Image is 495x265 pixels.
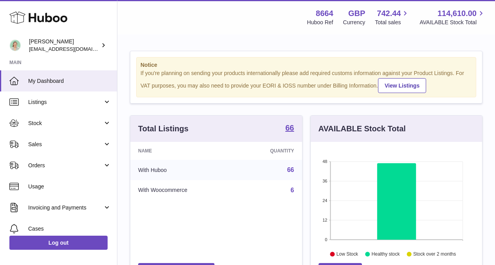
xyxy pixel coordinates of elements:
div: If you're planning on sending your products internationally please add required customs informati... [140,70,472,93]
text: 12 [322,218,327,222]
a: 6 [291,187,294,193]
a: 66 [287,167,294,173]
span: AVAILABLE Stock Total [419,19,486,26]
span: Usage [28,183,111,190]
span: Cases [28,225,111,233]
strong: Notice [140,61,472,69]
text: Healthy stock [371,251,400,257]
h3: Total Listings [138,124,189,134]
img: hello@thefacialcuppingexpert.com [9,39,21,51]
span: Invoicing and Payments [28,204,103,211]
h3: AVAILABLE Stock Total [319,124,406,134]
th: Quantity [237,142,302,160]
text: 36 [322,179,327,183]
span: 742.44 [377,8,401,19]
strong: GBP [348,8,365,19]
span: My Dashboard [28,77,111,85]
span: Sales [28,141,103,148]
span: Stock [28,120,103,127]
td: With Woocommerce [130,180,237,201]
span: Orders [28,162,103,169]
text: 48 [322,159,327,164]
strong: 66 [285,124,294,132]
span: [EMAIL_ADDRESS][DOMAIN_NAME] [29,46,115,52]
a: 114,610.00 AVAILABLE Stock Total [419,8,486,26]
a: 742.44 Total sales [375,8,410,26]
a: View Listings [378,78,426,93]
div: Huboo Ref [307,19,333,26]
text: Stock over 2 months [413,251,456,257]
span: Listings [28,98,103,106]
div: [PERSON_NAME] [29,38,99,53]
strong: 8664 [316,8,333,19]
a: Log out [9,236,108,250]
td: With Huboo [130,160,237,180]
text: Low Stock [336,251,358,257]
a: 66 [285,124,294,133]
th: Name [130,142,237,160]
span: Total sales [375,19,410,26]
span: 114,610.00 [437,8,477,19]
div: Currency [343,19,365,26]
text: 24 [322,198,327,203]
text: 0 [325,237,327,242]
